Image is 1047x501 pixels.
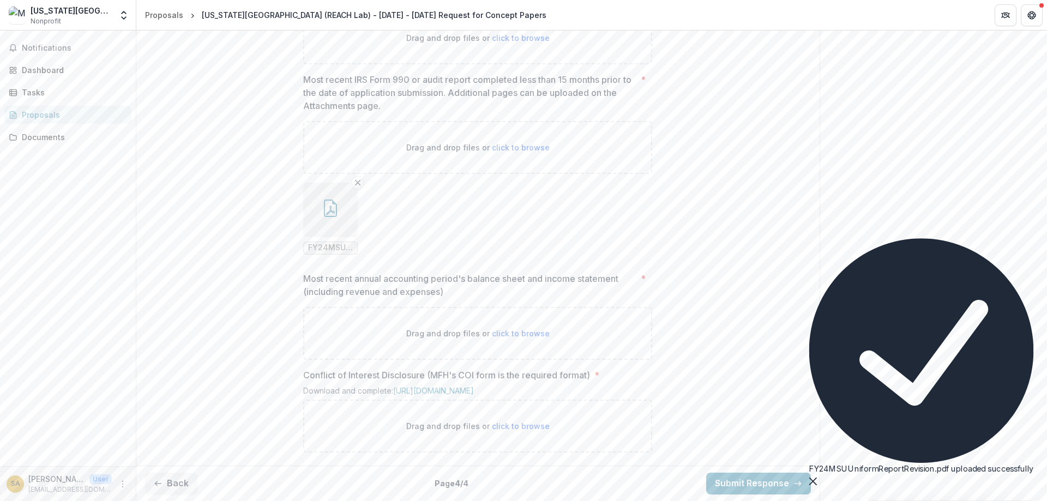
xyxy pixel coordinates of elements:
[303,272,636,298] p: Most recent annual accounting period's balance sheet and income statement (including revenue and ...
[4,39,131,57] button: Notifications
[141,7,551,23] nav: breadcrumb
[116,478,129,491] button: More
[22,131,123,143] div: Documents
[303,73,636,112] p: Most recent IRS Form 990 or audit report completed less than 15 months prior to the date of appli...
[116,4,131,26] button: Open entity switcher
[22,44,127,53] span: Notifications
[303,386,652,400] div: Download and complete:
[492,143,550,152] span: click to browse
[1021,4,1043,26] button: Get Help
[406,142,550,153] p: Drag and drop files or
[351,176,364,189] button: Remove File
[145,9,183,21] div: Proposals
[202,9,546,21] div: [US_STATE][GEOGRAPHIC_DATA] (REACH Lab) - [DATE] - [DATE] Request for Concept Papers
[393,386,474,395] a: [URL][DOMAIN_NAME]
[995,4,1016,26] button: Partners
[492,421,550,431] span: click to browse
[22,87,123,98] div: Tasks
[28,485,112,494] p: [EMAIL_ADDRESS][DOMAIN_NAME]
[303,183,358,255] div: Remove FileFY24MSUUniformReportRevision.pdf
[31,5,112,16] div: [US_STATE][GEOGRAPHIC_DATA] (REACH Lab)
[435,478,468,489] p: Page 4 / 4
[406,420,550,432] p: Drag and drop files or
[4,83,131,101] a: Tasks
[9,7,26,24] img: Missouri State University (REACH Lab)
[28,473,85,485] p: [PERSON_NAME]
[31,16,61,26] span: Nonprofit
[4,106,131,124] a: Proposals
[4,61,131,79] a: Dashboard
[303,369,590,382] p: Conflict of Interest Disclosure (MFH's COI form is the required format)
[406,328,550,339] p: Drag and drop files or
[145,473,197,494] button: Back
[706,473,811,494] button: Submit Response
[141,7,188,23] a: Proposals
[4,128,131,146] a: Documents
[308,243,353,252] span: FY24MSUUniformReportRevision.pdf
[22,64,123,76] div: Dashboard
[492,329,550,338] span: click to browse
[89,474,112,484] p: User
[406,32,550,44] p: Drag and drop files or
[492,33,550,43] span: click to browse
[11,480,20,487] div: Shannon Ailor
[22,109,123,120] div: Proposals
